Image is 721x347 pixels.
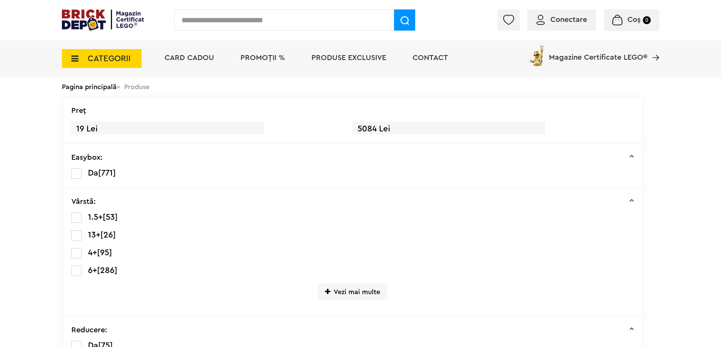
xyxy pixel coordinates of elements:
a: Contact [413,54,448,62]
span: [53] [103,213,118,221]
p: Reducere: [71,326,107,334]
a: Magazine Certificate LEGO® [647,44,659,51]
span: Magazine Certificate LEGO® [549,44,647,61]
a: Conectare [536,16,587,23]
span: [26] [100,231,116,239]
span: 13+ [88,231,100,239]
span: Da [88,169,98,177]
p: Preţ [71,107,86,114]
a: PROMOȚII % [240,54,285,62]
a: Produse exclusive [311,54,386,62]
span: [771] [98,169,116,177]
span: 1.5+ [88,213,103,221]
a: Pagina principală [62,83,117,90]
a: Card Cadou [165,54,214,62]
span: [286] [97,266,117,275]
span: Vezi mai multe [318,283,387,300]
span: 19 Lei [71,122,264,136]
p: Easybox: [71,154,103,161]
p: Vârstă: [71,198,96,205]
span: 5084 Lei [353,122,545,136]
span: Conectare [550,16,587,23]
div: > Produse [62,77,659,97]
span: Coș [627,16,641,23]
small: 0 [643,16,651,24]
span: [95] [97,248,112,257]
span: 4+ [88,248,97,257]
span: CATEGORII [88,54,131,63]
span: 6+ [88,266,97,275]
